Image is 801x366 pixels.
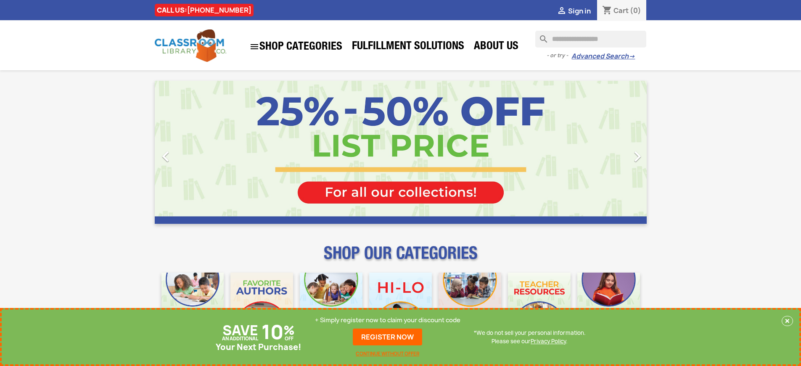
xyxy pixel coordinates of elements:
span: - or try - [547,51,571,60]
a: [PHONE_NUMBER] [187,5,251,15]
i:  [627,146,648,167]
ul: Carousel container [155,81,647,224]
a: SHOP CATEGORIES [245,37,346,56]
img: CLC_Dyslexia_Mobile.jpg [577,273,640,335]
img: CLC_Teacher_Resources_Mobile.jpg [508,273,571,335]
i: search [535,31,545,41]
a:  Sign in [557,6,591,16]
img: CLC_HiLo_Mobile.jpg [369,273,432,335]
i:  [249,42,259,52]
i:  [155,146,176,167]
a: Next [573,81,647,224]
div: CALL US: [155,4,254,16]
span: Cart [613,6,629,15]
p: SHOP OUR CATEGORIES [155,251,647,266]
span: → [629,52,635,61]
a: Previous [155,81,229,224]
span: (0) [630,6,641,15]
img: Classroom Library Company [155,29,226,62]
input: Search [535,31,646,48]
i:  [557,6,567,16]
a: About Us [470,39,523,56]
img: CLC_Favorite_Authors_Mobile.jpg [230,273,293,335]
a: Fulfillment Solutions [348,39,468,56]
i: shopping_cart [602,6,612,16]
img: CLC_Bulk_Mobile.jpg [161,273,224,335]
img: CLC_Fiction_Nonfiction_Mobile.jpg [439,273,501,335]
a: Advanced Search→ [571,52,635,61]
img: CLC_Phonics_And_Decodables_Mobile.jpg [300,273,362,335]
span: Sign in [568,6,591,16]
